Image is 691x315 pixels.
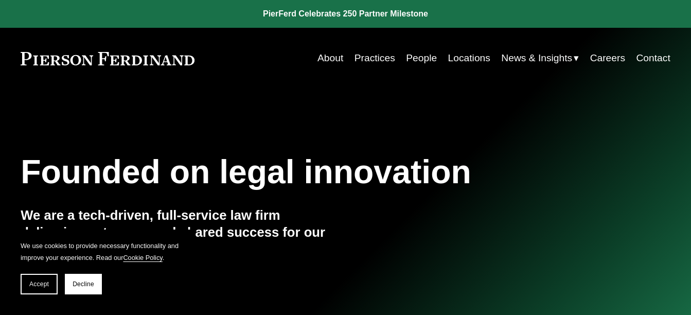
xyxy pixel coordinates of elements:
[73,281,94,288] span: Decline
[29,281,49,288] span: Accept
[590,48,625,68] a: Careers
[501,49,572,67] span: News & Insights
[406,48,437,68] a: People
[636,48,670,68] a: Contact
[21,153,562,191] h1: Founded on legal innovation
[21,207,345,257] h4: We are a tech-driven, full-service law firm delivering outcomes and shared success for our global...
[10,230,196,305] section: Cookie banner
[123,254,162,261] a: Cookie Policy
[65,274,102,294] button: Decline
[21,274,58,294] button: Accept
[501,48,579,68] a: folder dropdown
[317,48,343,68] a: About
[448,48,490,68] a: Locations
[355,48,395,68] a: Practices
[21,240,185,264] p: We use cookies to provide necessary functionality and improve your experience. Read our .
